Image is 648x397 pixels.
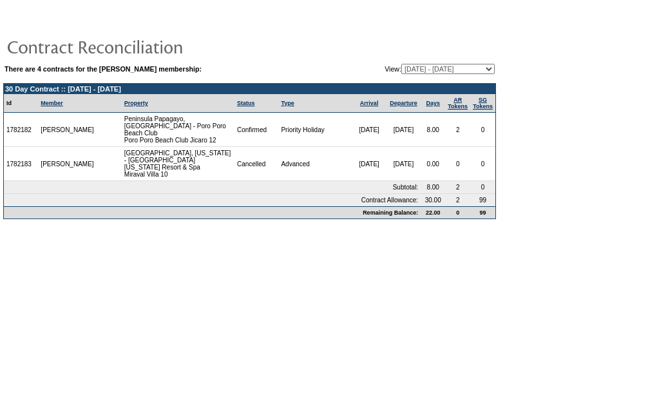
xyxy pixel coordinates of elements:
a: Departure [390,100,417,106]
td: [GEOGRAPHIC_DATA], [US_STATE] - [GEOGRAPHIC_DATA] [US_STATE] Resort & Spa Miraval Villa 10 [122,147,234,181]
td: 1782183 [4,147,38,181]
td: 8.00 [421,181,445,194]
td: 0 [470,113,495,147]
a: Status [237,100,255,106]
a: ARTokens [448,97,468,110]
img: pgTtlContractReconciliation.gif [6,34,264,59]
td: 30 Day Contract :: [DATE] - [DATE] [4,84,495,94]
td: 8.00 [421,113,445,147]
td: [DATE] [386,147,421,181]
td: 22.00 [421,206,445,218]
a: SGTokens [473,97,493,110]
td: 0.00 [421,147,445,181]
td: 0 [445,206,470,218]
td: [DATE] [352,147,386,181]
td: 2 [445,113,470,147]
td: 30.00 [421,194,445,206]
td: [PERSON_NAME] [38,113,97,147]
td: 0 [445,147,470,181]
td: 2 [445,181,470,194]
td: 2 [445,194,470,206]
td: [DATE] [386,113,421,147]
td: Priority Holiday [278,113,352,147]
td: Cancelled [234,147,279,181]
a: Type [281,100,294,106]
td: 99 [470,206,495,218]
td: 0 [470,181,495,194]
td: Subtotal: [4,181,421,194]
td: Peninsula Papagayo, [GEOGRAPHIC_DATA] - Poro Poro Beach Club Poro Poro Beach Club Jicaro 12 [122,113,234,147]
td: Remaining Balance: [4,206,421,218]
a: Arrival [360,100,379,106]
td: [DATE] [352,113,386,147]
td: 99 [470,194,495,206]
td: Contract Allowance: [4,194,421,206]
td: Id [4,94,38,113]
b: There are 4 contracts for the [PERSON_NAME] membership: [5,65,202,73]
td: Confirmed [234,113,279,147]
td: Advanced [278,147,352,181]
td: 1782182 [4,113,38,147]
td: 0 [470,147,495,181]
td: View: [319,64,495,74]
a: Days [426,100,440,106]
a: Member [41,100,63,106]
td: [PERSON_NAME] [38,147,97,181]
a: Property [124,100,148,106]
